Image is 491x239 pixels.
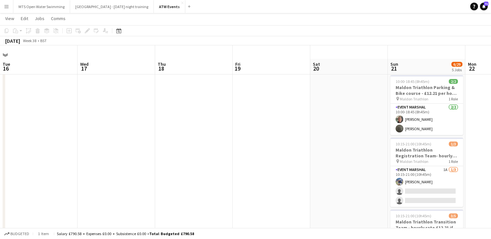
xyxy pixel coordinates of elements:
[70,0,154,13] button: [GEOGRAPHIC_DATA] - [DATE] night training
[3,14,17,23] a: View
[57,231,194,236] div: Salary £790.58 + Expenses £0.00 + Subsistence £0.00 =
[36,231,51,236] span: 1 item
[48,14,68,23] a: Comms
[396,142,431,146] span: 10:15-21:00 (10h45m)
[157,65,166,72] span: 18
[21,16,28,21] span: Edit
[396,213,431,218] span: 10:15-21:00 (10h45m)
[21,38,38,43] span: Week 38
[40,38,47,43] div: BST
[449,213,458,218] span: 3/5
[35,16,44,21] span: Jobs
[3,230,30,237] button: Budgeted
[449,142,458,146] span: 1/3
[313,61,320,67] span: Sat
[448,159,458,164] span: 1 Role
[51,16,66,21] span: Comms
[154,0,185,13] button: ATW Events
[5,38,20,44] div: [DATE]
[2,65,10,72] span: 16
[390,61,398,67] span: Sun
[79,65,89,72] span: 17
[400,97,428,101] span: Maldon Triathlon
[390,85,463,96] h3: Maldon Triathlon Parking & Bike course - £12.21 per hour if over 21
[18,14,31,23] a: Edit
[10,232,29,236] span: Budgeted
[5,16,14,21] span: View
[13,0,70,13] button: MTS Open Water Swimming
[390,219,463,231] h3: Maldon Triathlon Transition Team - hourly rate £12.21 if over 21
[452,67,462,72] div: 5 Jobs
[448,97,458,101] span: 1 Role
[80,61,89,67] span: Wed
[390,147,463,159] h3: Maldon Triathlon Registration Team- hourly rate - £12.21 if over 21
[468,61,476,67] span: Mon
[158,61,166,67] span: Thu
[235,61,240,67] span: Fri
[149,231,194,236] span: Total Budgeted £790.58
[3,61,10,67] span: Tue
[389,65,398,72] span: 21
[400,159,428,164] span: Maldon Triathlon
[451,62,462,67] span: 6/29
[390,104,463,135] app-card-role: Event Marshal2/210:00-18:45 (8h45m)[PERSON_NAME][PERSON_NAME]
[467,65,476,72] span: 22
[390,138,463,207] app-job-card: 10:15-21:00 (10h45m)1/3Maldon Triathlon Registration Team- hourly rate - £12.21 if over 21 Maldon...
[390,166,463,207] app-card-role: Event Marshal1A1/310:15-21:00 (10h45m)[PERSON_NAME]
[234,65,240,72] span: 19
[480,3,488,10] a: 71
[312,65,320,72] span: 20
[484,2,488,6] span: 71
[390,75,463,135] app-job-card: 10:00-18:45 (8h45m)2/2Maldon Triathlon Parking & Bike course - £12.21 per hour if over 21 Maldon ...
[449,79,458,84] span: 2/2
[396,79,429,84] span: 10:00-18:45 (8h45m)
[32,14,47,23] a: Jobs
